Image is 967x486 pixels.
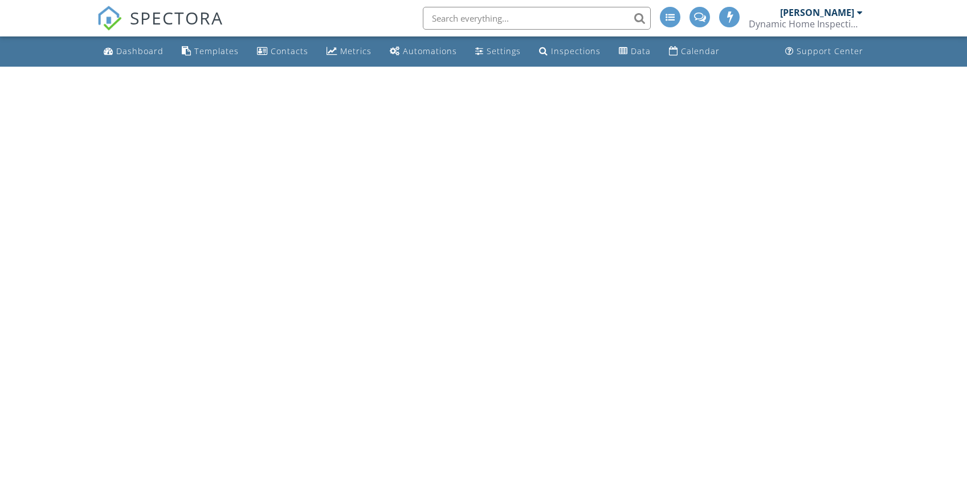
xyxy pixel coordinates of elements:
[664,41,724,62] a: Calendar
[177,41,243,62] a: Templates
[749,18,863,30] div: Dynamic Home Inspections
[252,41,313,62] a: Contacts
[97,15,223,39] a: SPECTORA
[385,41,462,62] a: Automations (Advanced)
[130,6,223,30] span: SPECTORA
[551,46,601,56] div: Inspections
[471,41,525,62] a: Settings
[614,41,655,62] a: Data
[487,46,521,56] div: Settings
[271,46,308,56] div: Contacts
[681,46,720,56] div: Calendar
[631,46,651,56] div: Data
[194,46,239,56] div: Templates
[534,41,605,62] a: Inspections
[403,46,457,56] div: Automations
[780,7,854,18] div: [PERSON_NAME]
[322,41,376,62] a: Metrics
[340,46,372,56] div: Metrics
[116,46,164,56] div: Dashboard
[99,41,168,62] a: Dashboard
[797,46,863,56] div: Support Center
[781,41,868,62] a: Support Center
[423,7,651,30] input: Search everything...
[97,6,122,31] img: The Best Home Inspection Software - Spectora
